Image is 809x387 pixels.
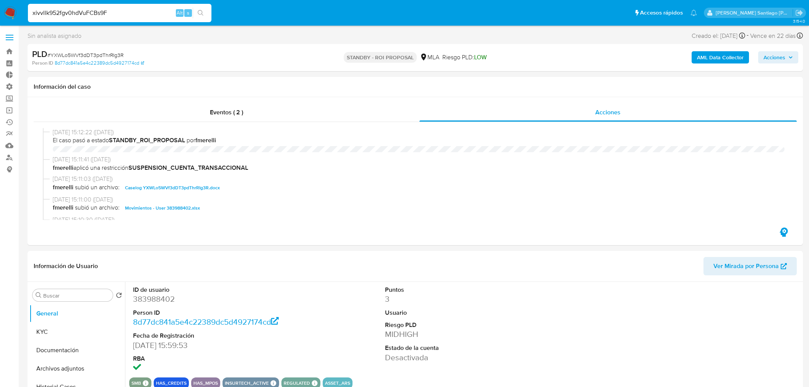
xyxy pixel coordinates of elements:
span: Vence en 22 días [750,32,796,40]
span: Riesgo PLD: [442,53,487,62]
div: MLA [420,53,439,62]
b: SUSPENSION_CUENTA_TRANSACCIONAL [128,163,248,172]
span: # YXWLo5WVf3dDT3pdThrRIg3R [47,51,123,59]
button: Acciones [758,51,798,63]
b: fmerelli [195,136,216,145]
span: s [187,9,189,16]
h1: Información del caso [34,83,797,91]
p: roberto.munoz@mercadolibre.com [716,9,793,16]
button: Documentación [29,341,125,359]
dt: Fecha de Registración [133,332,293,340]
button: KYC [29,323,125,341]
button: Archivos adjuntos [29,359,125,378]
a: Notificaciones [690,10,697,16]
b: fmerelli [53,183,73,192]
span: - [747,31,749,41]
button: smb [132,382,141,385]
span: [DATE] 15:12:22 ([DATE]) [53,128,785,137]
div: Creado el: [DATE] [692,31,745,41]
span: aplicó una restricción [53,164,785,172]
dt: Usuario [385,309,545,317]
b: fmerelli [53,203,73,213]
span: [DATE] 15:11:03 ([DATE]) [53,175,785,183]
button: search-icon [193,8,208,18]
span: Eventos ( 2 ) [210,108,243,117]
button: Buscar [36,292,42,298]
dt: Person ID [133,309,293,317]
dt: Riesgo PLD [385,321,545,329]
button: Volver al orden por defecto [116,292,122,301]
dd: Desactivada [385,352,545,363]
input: Buscar usuario o caso... [28,8,211,18]
span: subió un archivo: [75,203,120,213]
span: [DATE] 15:11:00 ([DATE]) [53,195,785,204]
dt: RBA [133,354,293,363]
span: [DATE] 15:11:41 ([DATE]) [53,155,785,164]
span: Movimientos - User 383988402.xlsx [125,203,200,213]
p: STANDBY - ROI PROPOSAL [344,52,417,63]
h1: Información de Usuario [34,262,98,270]
a: Salir [795,9,803,17]
span: [DATE] 15:10:30 ([DATE]) [53,216,785,224]
b: fmerelli [53,163,73,172]
dt: ID de usuario [133,286,293,294]
dd: 3 [385,294,545,304]
span: El caso pasó a estado por [53,136,785,145]
input: Buscar [43,292,110,299]
button: has_mpos [193,382,218,385]
span: Ver Mirada por Persona [713,257,779,275]
button: regulated [284,382,310,385]
button: Movimientos - User 383988402.xlsx [121,203,204,213]
button: Ver Mirada por Persona [703,257,797,275]
button: insurtech_active [225,382,269,385]
b: Person ID [32,60,53,67]
button: Caselog YXWLo5WVf3dDT3pdThrRIg3R.docx [121,183,224,192]
b: AML Data Collector [697,51,744,63]
span: Acciones [595,108,621,117]
button: has_credits [156,382,187,385]
dt: Estado de la cuenta [385,344,545,352]
dd: 383988402 [133,294,293,304]
dd: [DATE] 15:59:53 [133,340,293,351]
button: AML Data Collector [692,51,749,63]
button: asset_ars [325,382,350,385]
a: 8d77dc841a5e4c22389dc5d4927174cd [55,60,144,67]
span: Sin analista asignado [28,32,81,40]
span: Acciones [764,51,785,63]
span: Alt [177,9,183,16]
dt: Puntos [385,286,545,294]
b: STANDBY_ROI_PROPOSAL [109,136,185,145]
dd: MIDHIGH [385,329,545,340]
span: LOW [474,53,487,62]
span: subió un archivo: [75,183,120,192]
span: Accesos rápidos [640,9,683,17]
a: 8d77dc841a5e4c22389dc5d4927174cd [133,316,279,327]
b: PLD [32,48,47,60]
button: General [29,304,125,323]
span: Caselog YXWLo5WVf3dDT3pdThrRIg3R.docx [125,183,220,192]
